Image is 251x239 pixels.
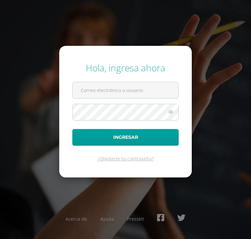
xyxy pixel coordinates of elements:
button: Ingresar [72,129,179,146]
a: Acerca de [65,216,87,222]
input: Correo electrónico o usuario [73,82,178,98]
a: ¿Olvidaste tu contraseña? [98,156,154,162]
a: Ayuda [100,216,114,222]
div: Hola, ingresa ahora [72,62,179,74]
a: Presskit [127,216,144,222]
